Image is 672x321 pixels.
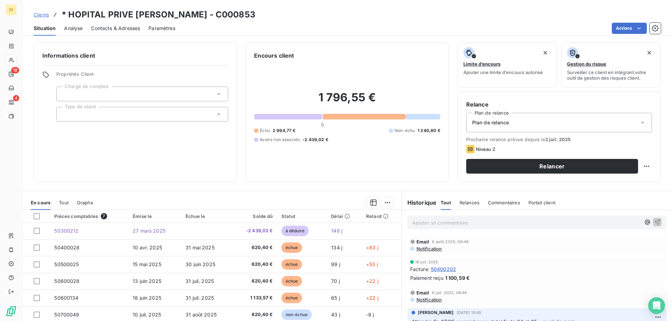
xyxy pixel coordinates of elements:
span: 99 j [331,261,340,267]
span: 31 juil. 2025 [185,295,214,301]
button: Gestion du risqueSurveiller ce client en intégrant votre outil de gestion des risques client. [561,43,661,87]
span: -2 439,02 € [236,227,273,234]
span: 1 100,59 € [445,274,470,282]
span: +22 j [366,295,378,301]
span: 31 mai 2025 [185,245,215,250]
div: Échue le [185,213,228,219]
input: Ajouter une valeur [62,91,68,97]
span: Prochaine relance prévue depuis le [466,137,652,142]
a: 4 [6,96,16,108]
span: Notification [416,297,442,302]
span: Surveiller ce client en intégrant votre outil de gestion des risques client. [567,70,655,81]
span: Graphe [77,200,93,205]
span: 65 j [331,295,340,301]
span: 4 [13,95,19,101]
span: 10 juil. 2025 [133,312,161,318]
span: [PERSON_NAME] [418,309,454,316]
span: +53 j [366,261,378,267]
span: Clients [34,12,49,17]
input: Ajouter une valeur [62,111,68,117]
a: 18 [6,68,16,80]
h2: 1 796,55 € [254,90,440,111]
span: échue [281,293,302,303]
span: 1 133,57 € [236,294,273,301]
div: Délai [331,213,358,219]
span: 18 [11,67,19,73]
span: Ajouter une limite d’encours autorisé [463,70,543,75]
span: 31 août 2025 [185,312,217,318]
h6: Relance [466,100,652,109]
span: 50400028 [54,245,79,250]
span: 50600028 [54,278,79,284]
h6: Informations client [42,51,228,60]
div: Pièces comptables [54,213,124,219]
span: Email [416,239,429,245]
span: 620,40 € [236,261,273,268]
span: Propriétés Client [56,71,228,81]
span: 6 juil. 2025, 08:49 [432,291,467,295]
img: Logo LeanPay [6,306,17,317]
span: à déduire [281,226,309,236]
span: +83 j [366,245,378,250]
span: échue [281,242,302,253]
span: En cours [31,200,50,205]
h6: Encours client [254,51,294,60]
span: 31 juil. 2025 [185,278,214,284]
span: 50300212 [54,228,78,234]
span: non-échue [281,309,312,320]
a: Clients [34,11,49,18]
span: 1 240,80 € [418,127,440,134]
button: Relancer [466,159,638,174]
div: Solde dû [236,213,273,219]
span: -9 j [366,312,374,318]
span: 134 j [331,245,342,250]
span: 50400202 [431,265,456,273]
span: Tout [59,200,69,205]
button: Limite d’encoursAjouter une limite d’encours autorisé [457,43,557,87]
span: 18 juin 2025 [133,295,161,301]
span: Paramètres [148,25,175,32]
span: échue [281,276,302,286]
div: Statut [281,213,323,219]
span: 50700049 [54,312,79,318]
div: Open Intercom Messenger [648,297,665,314]
span: 620,40 € [236,244,273,251]
span: Portail client [528,200,555,205]
span: 50600134 [54,295,78,301]
span: 27 mars 2025 [133,228,166,234]
span: Gestion du risque [567,61,606,67]
span: 620,40 € [236,311,273,318]
span: 15 mai 2025 [133,261,161,267]
span: Contacts & Adresses [91,25,140,32]
span: +22 j [366,278,378,284]
span: -2 439,02 € [302,137,328,143]
span: 148 j [331,228,342,234]
div: Retard [366,213,397,219]
span: Échu [260,127,270,134]
div: Émise le [133,213,177,219]
span: Analyse [64,25,83,32]
span: Plan de relance [472,119,509,126]
span: Tout [441,200,451,205]
span: 13 juin 2025 [133,278,161,284]
div: CI [6,4,17,15]
span: échue [281,259,302,270]
h3: * HOPITAL PRIVE [PERSON_NAME] - C000853 [62,8,255,21]
span: 70 j [331,278,340,284]
span: 16 juil. 2025 [415,260,439,264]
span: Email [416,290,429,296]
span: 10 avr. 2025 [133,245,162,250]
span: 50500025 [54,261,79,267]
span: Niveau 2 [476,146,495,152]
span: Commentaires [488,200,520,205]
span: 620,40 € [236,278,273,285]
span: Facture : [410,265,429,273]
button: Actions [612,23,647,34]
span: Relances [460,200,479,205]
span: Notification [416,246,442,251]
span: Avoirs non associés [260,137,300,143]
span: Non-échu [394,127,415,134]
span: 2 994,77 € [273,127,296,134]
h6: Historique [402,198,437,207]
span: 30 juin 2025 [185,261,215,267]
